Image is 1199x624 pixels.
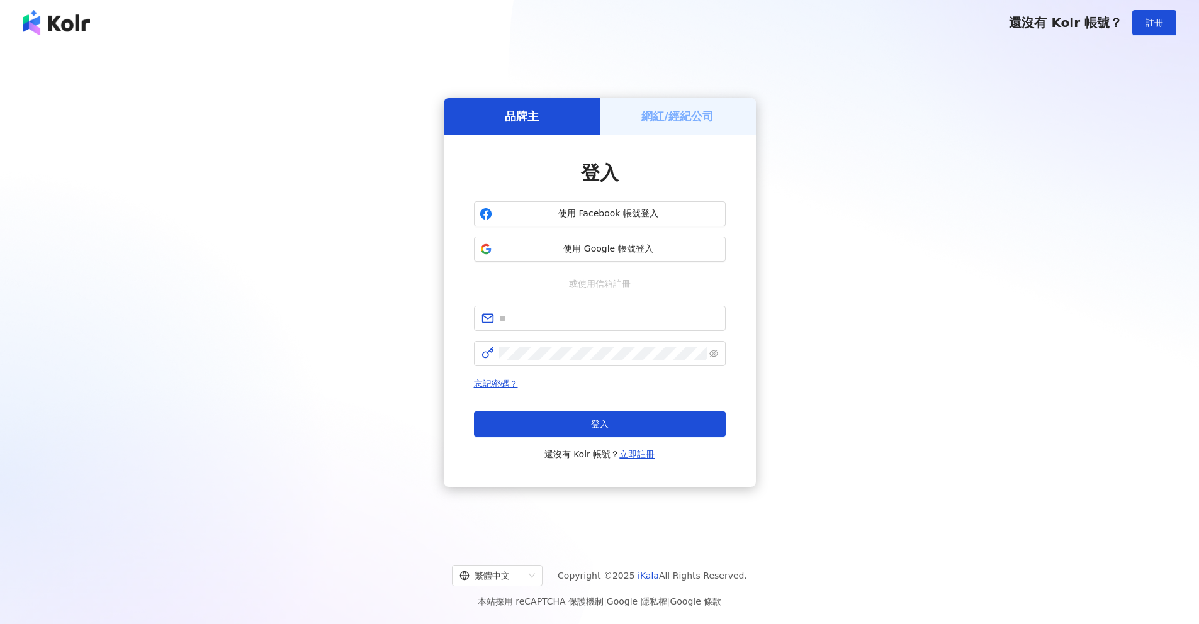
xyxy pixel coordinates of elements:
[459,565,524,586] div: 繁體中文
[544,447,655,462] span: 還沒有 Kolr 帳號？
[478,594,721,609] span: 本站採用 reCAPTCHA 保護機制
[670,596,721,606] a: Google 條款
[667,596,670,606] span: |
[581,162,619,184] span: 登入
[505,108,539,124] h5: 品牌主
[474,379,518,389] a: 忘記密碼？
[560,277,639,291] span: 或使用信箱註冊
[619,449,655,459] a: 立即註冊
[1146,18,1163,28] span: 註冊
[1132,10,1176,35] button: 註冊
[1009,15,1122,30] span: 還沒有 Kolr 帳號？
[497,208,720,220] span: 使用 Facebook 帳號登入
[604,596,607,606] span: |
[591,419,609,429] span: 登入
[474,237,726,262] button: 使用 Google 帳號登入
[641,108,714,124] h5: 網紅/經紀公司
[474,201,726,226] button: 使用 Facebook 帳號登入
[638,571,659,581] a: iKala
[497,243,720,255] span: 使用 Google 帳號登入
[607,596,667,606] a: Google 隱私權
[474,411,726,437] button: 登入
[558,568,747,583] span: Copyright © 2025 All Rights Reserved.
[709,349,718,358] span: eye-invisible
[23,10,90,35] img: logo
